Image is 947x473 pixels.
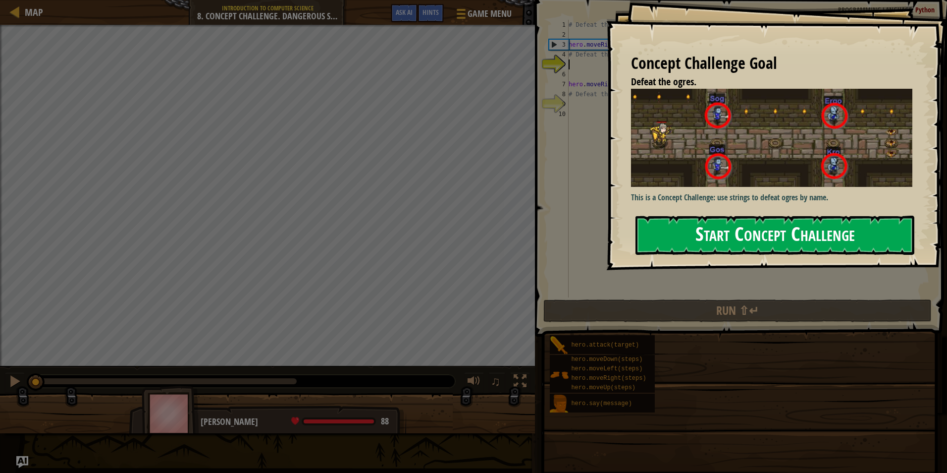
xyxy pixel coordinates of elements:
[5,372,25,393] button: Ctrl + P: Pause
[635,216,914,255] button: Start Concept Challenge
[571,342,639,349] span: hero.attack(target)
[549,59,569,69] div: 5
[549,69,569,79] div: 6
[549,20,569,30] div: 1
[631,75,696,88] span: Defeat the ogres.
[16,456,28,468] button: Ask AI
[571,365,642,372] span: hero.moveLeft(steps)
[549,89,569,99] div: 8
[25,5,43,19] span: Map
[571,400,631,407] span: hero.say(message)
[491,374,501,389] span: ♫
[20,5,43,19] a: Map
[422,7,439,17] span: Hints
[619,75,910,89] li: Defeat the ogres.
[550,395,569,414] img: portrait.png
[510,372,530,393] button: Toggle fullscreen
[543,299,931,322] button: Run ⇧↵
[549,30,569,40] div: 2
[464,372,484,393] button: Adjust volume
[631,52,912,75] div: Concept Challenge Goal
[549,99,569,109] div: 9
[549,40,569,50] div: 3
[549,79,569,89] div: 7
[142,386,199,441] img: thang_avatar_frame.png
[550,336,569,355] img: portrait.png
[396,7,413,17] span: Ask AI
[631,192,920,203] p: This is a Concept Challenge: use strings to defeat ogres by name.
[549,50,569,59] div: 4
[550,365,569,384] img: portrait.png
[381,415,389,427] span: 88
[631,89,920,187] img: Dangerous steps new
[468,7,512,20] span: Game Menu
[549,109,569,119] div: 10
[201,415,396,428] div: [PERSON_NAME]
[571,375,646,382] span: hero.moveRight(steps)
[571,384,635,391] span: hero.moveUp(steps)
[391,4,418,22] button: Ask AI
[449,4,518,27] button: Game Menu
[291,417,389,426] div: health: 88 / 88
[571,356,642,363] span: hero.moveDown(steps)
[489,372,506,393] button: ♫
